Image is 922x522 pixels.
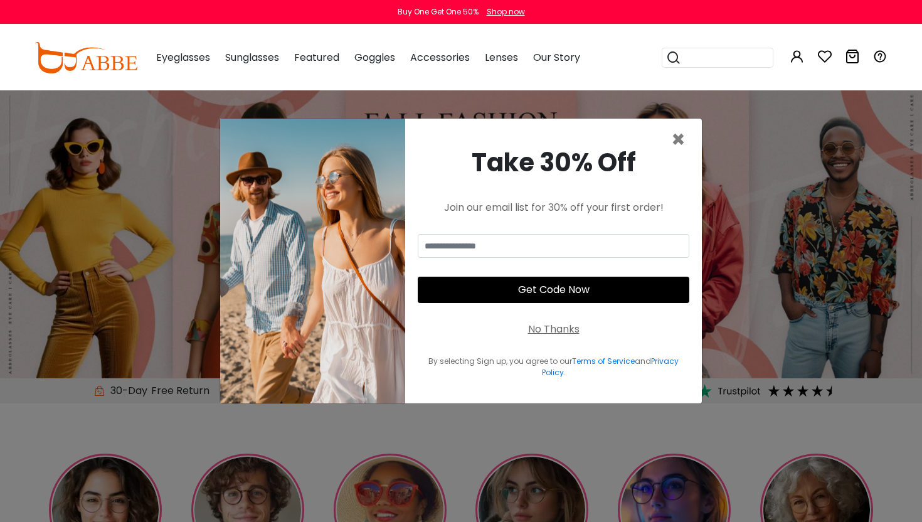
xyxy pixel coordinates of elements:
[294,50,339,65] span: Featured
[354,50,395,65] span: Goggles
[398,6,479,18] div: Buy One Get One 50%
[418,144,689,181] div: Take 30% Off
[671,129,686,151] button: Close
[34,42,137,73] img: abbeglasses.com
[533,50,580,65] span: Our Story
[572,356,635,366] a: Terms of Service
[487,6,525,18] div: Shop now
[528,322,580,337] div: No Thanks
[418,356,689,378] div: By selecting Sign up, you agree to our and .
[225,50,279,65] span: Sunglasses
[418,277,689,303] button: Get Code Now
[410,50,470,65] span: Accessories
[418,200,689,215] div: Join our email list for 30% off your first order!
[220,119,405,403] img: welcome
[671,124,686,156] span: ×
[542,356,679,378] a: Privacy Policy
[480,6,525,17] a: Shop now
[485,50,518,65] span: Lenses
[156,50,210,65] span: Eyeglasses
